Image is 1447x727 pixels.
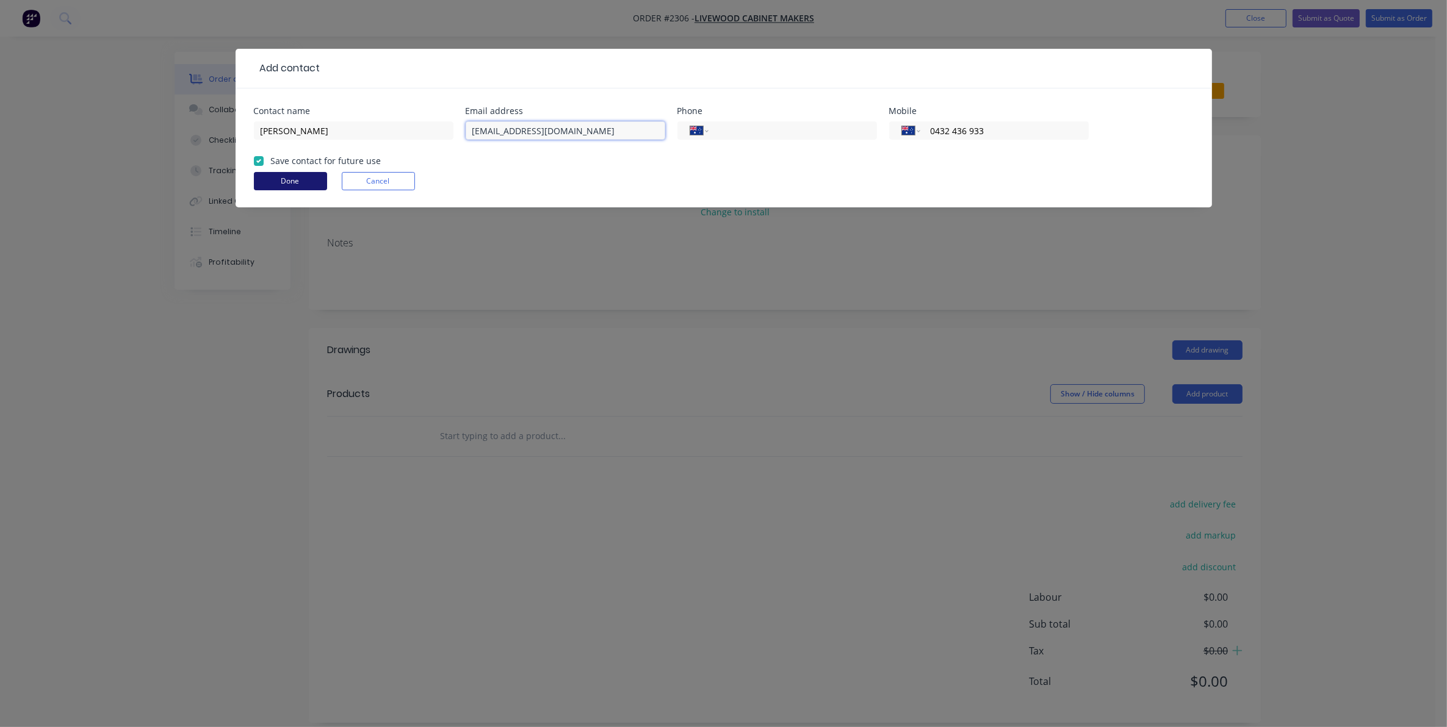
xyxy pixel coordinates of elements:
[254,107,453,115] div: Contact name
[889,107,1089,115] div: Mobile
[466,107,665,115] div: Email address
[254,172,327,190] button: Done
[271,154,381,167] label: Save contact for future use
[342,172,415,190] button: Cancel
[254,61,320,76] div: Add contact
[677,107,877,115] div: Phone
